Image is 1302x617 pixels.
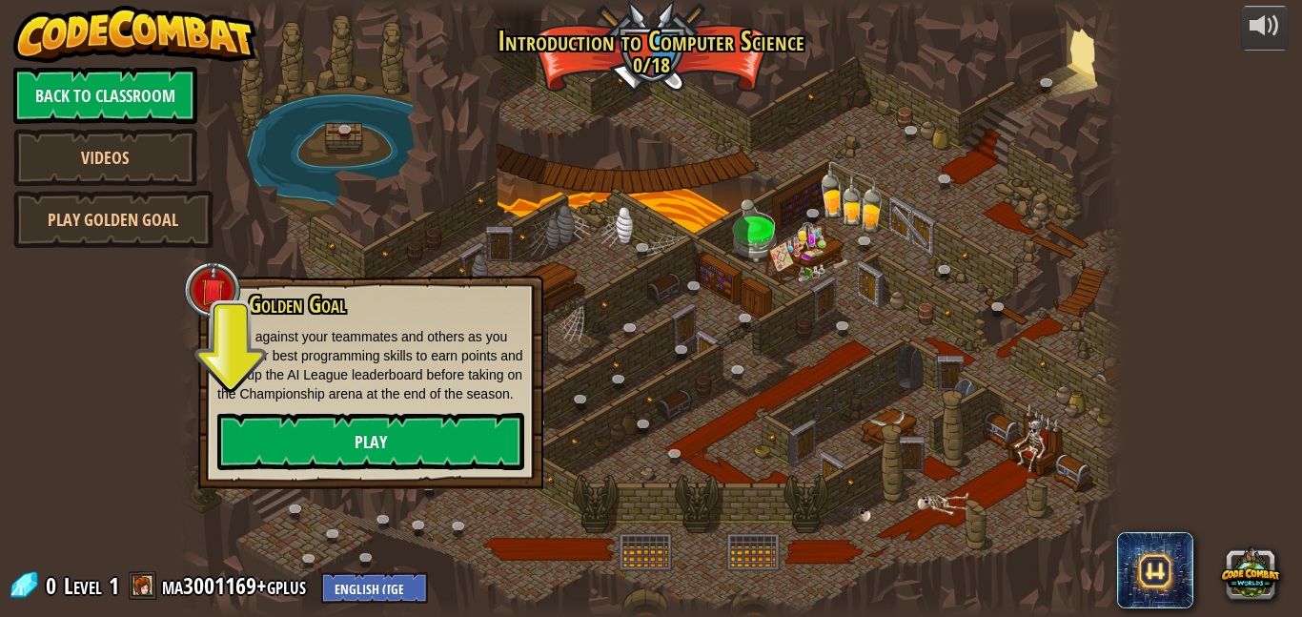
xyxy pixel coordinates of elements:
a: Play Golden Goal [13,191,214,248]
a: Videos [13,129,197,186]
p: Battle against your teammates and others as you use your best programming skills to earn points a... [217,327,524,403]
button: Adjust volume [1241,6,1289,51]
a: Back to Classroom [13,67,197,124]
img: CodeCombat - Learn how to code by playing a game [13,6,257,63]
a: Play [217,413,524,470]
span: Level [64,570,102,602]
span: 1 [109,570,119,601]
h3: Golden Goal [247,292,524,318]
a: ma3001169+gplus [162,570,312,601]
span: 0 [46,570,62,601]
